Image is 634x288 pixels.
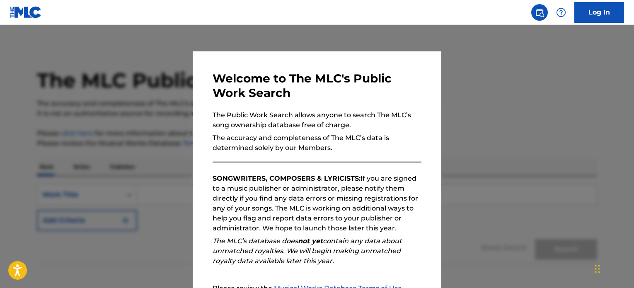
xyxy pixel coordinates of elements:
strong: SONGWRITERS, COMPOSERS & LYRICISTS: [213,174,361,182]
img: MLC Logo [10,6,42,18]
em: The MLC’s database does contain any data about unmatched royalties. We will begin making unmatche... [213,237,402,265]
a: Public Search [531,4,548,21]
iframe: Chat Widget [593,248,634,288]
img: search [535,7,544,17]
p: The Public Work Search allows anyone to search The MLC’s song ownership database free of charge. [213,110,421,130]
div: Help [553,4,569,21]
strong: not yet [298,237,323,245]
p: The accuracy and completeness of The MLC’s data is determined solely by our Members. [213,133,421,153]
p: If you are signed to a music publisher or administrator, please notify them directly if you find ... [213,174,421,233]
div: Drag [595,257,600,281]
h3: Welcome to The MLC's Public Work Search [213,71,421,100]
img: help [556,7,566,17]
a: Log In [574,2,624,23]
